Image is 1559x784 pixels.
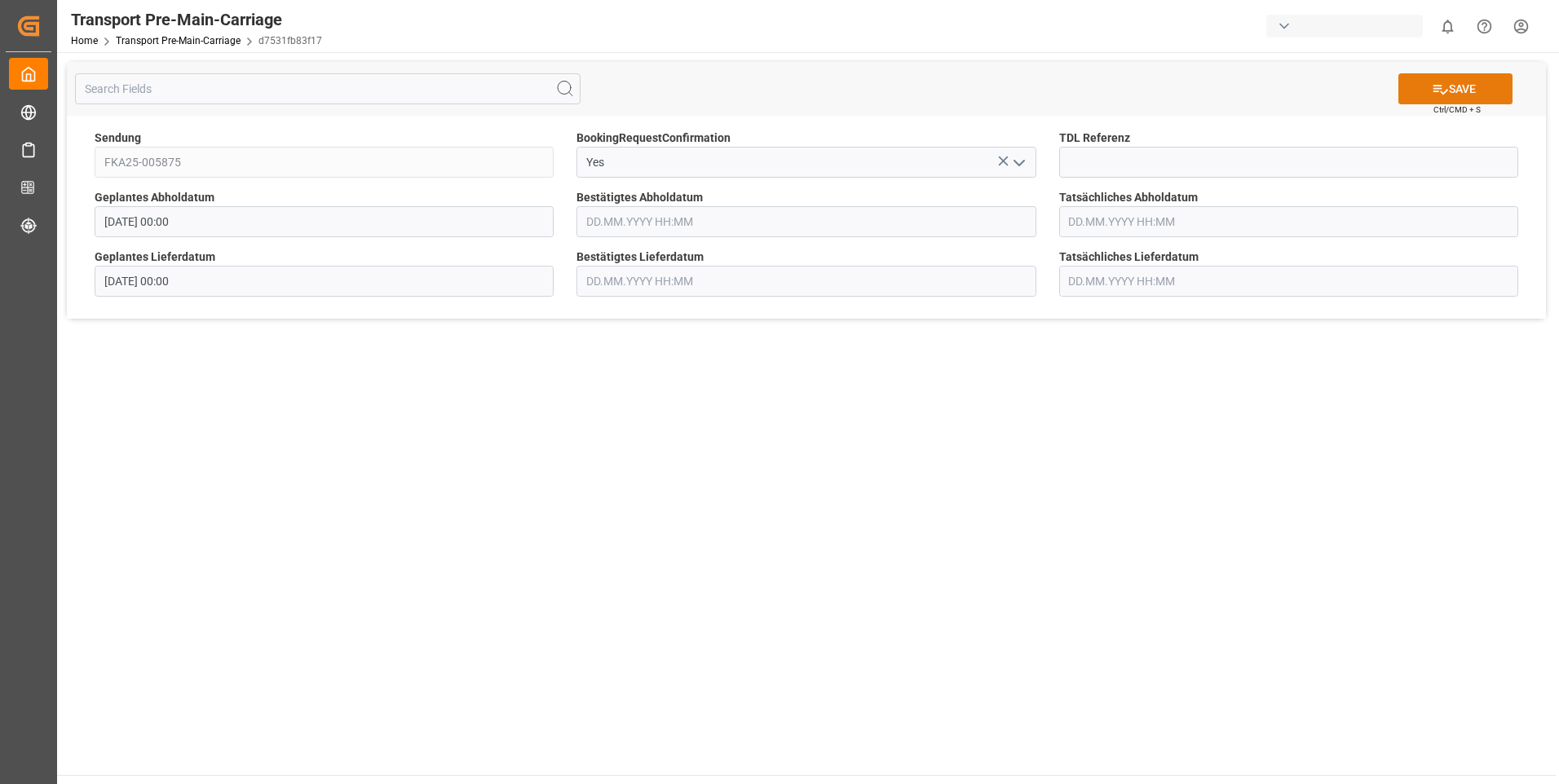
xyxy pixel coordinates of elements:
input: DD.MM.YYYY HH:MM [576,266,1036,297]
span: Ctrl/CMD + S [1433,104,1481,116]
input: DD.MM.YYYY HH:MM [95,206,554,237]
span: TDL Referenz [1059,130,1130,147]
input: DD.MM.YYYY HH:MM [576,206,1036,237]
button: Help Center [1466,8,1503,45]
span: Bestätigtes Abholdatum [576,189,703,206]
span: Bestätigtes Lieferdatum [576,249,704,266]
input: DD.MM.YYYY HH:MM [1059,266,1518,297]
a: Transport Pre-Main-Carriage [116,35,241,46]
span: BookingRequestConfirmation [576,130,731,147]
input: Search Fields [75,73,581,104]
input: DD.MM.YYYY HH:MM [1059,206,1518,237]
button: open menu [1005,150,1030,175]
span: Tatsächliches Abholdatum [1059,189,1198,206]
button: show 0 new notifications [1429,8,1466,45]
span: Sendung [95,130,141,147]
div: Transport Pre-Main-Carriage [71,7,322,32]
span: Geplantes Abholdatum [95,189,214,206]
span: Geplantes Lieferdatum [95,249,215,266]
input: DD.MM.YYYY HH:MM [95,266,554,297]
button: SAVE [1398,73,1513,104]
span: Tatsächliches Lieferdatum [1059,249,1199,266]
a: Home [71,35,98,46]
